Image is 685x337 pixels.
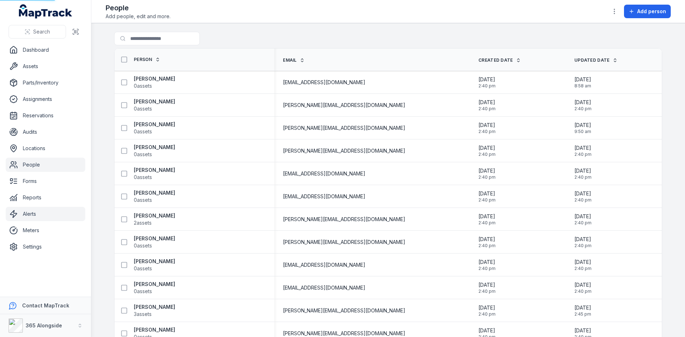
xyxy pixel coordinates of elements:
[574,57,610,63] span: Updated Date
[134,121,175,135] a: [PERSON_NAME]0assets
[6,76,85,90] a: Parts/Inventory
[574,259,592,271] time: 09/09/2025, 2:40:55 pm
[134,82,152,90] span: 0 assets
[574,129,591,134] span: 9:50 am
[134,281,175,295] a: [PERSON_NAME]0assets
[478,122,496,134] time: 09/09/2025, 2:40:55 pm
[574,281,592,294] time: 01/10/2025, 2:40:17 pm
[283,193,365,200] span: [EMAIL_ADDRESS][DOMAIN_NAME]
[134,57,152,62] span: Person
[134,212,175,219] strong: [PERSON_NAME]
[574,99,592,112] time: 09/09/2025, 2:40:55 pm
[574,311,591,317] span: 2:45 pm
[134,303,175,311] strong: [PERSON_NAME]
[134,281,175,288] strong: [PERSON_NAME]
[478,167,496,180] time: 09/09/2025, 2:40:55 pm
[478,106,496,112] span: 2:40 pm
[478,144,496,152] span: [DATE]
[9,25,66,39] button: Search
[283,57,305,63] a: Email
[134,75,175,82] strong: [PERSON_NAME]
[6,141,85,155] a: Locations
[574,190,592,203] time: 09/09/2025, 2:40:55 pm
[134,174,152,181] span: 0 assets
[134,196,152,204] span: 0 assets
[6,223,85,238] a: Meters
[478,243,496,249] span: 2:40 pm
[134,311,152,318] span: 3 assets
[134,212,175,226] a: [PERSON_NAME]2assets
[478,174,496,180] span: 2:40 pm
[6,190,85,205] a: Reports
[478,259,496,266] span: [DATE]
[478,327,496,334] span: [DATE]
[478,99,496,112] time: 09/09/2025, 2:40:55 pm
[637,8,666,15] span: Add person
[574,167,592,180] time: 09/09/2025, 2:40:55 pm
[478,99,496,106] span: [DATE]
[283,79,365,86] span: [EMAIL_ADDRESS][DOMAIN_NAME]
[134,219,152,226] span: 2 assets
[478,129,496,134] span: 2:40 pm
[478,213,496,220] span: [DATE]
[478,311,496,317] span: 2:40 pm
[574,167,592,174] span: [DATE]
[574,220,592,226] span: 2:40 pm
[134,98,175,105] strong: [PERSON_NAME]
[478,57,521,63] a: Created Date
[134,75,175,90] a: [PERSON_NAME]0assets
[574,304,591,311] span: [DATE]
[478,190,496,203] time: 09/09/2025, 2:40:55 pm
[134,144,175,158] a: [PERSON_NAME]0assets
[283,284,365,291] span: [EMAIL_ADDRESS][DOMAIN_NAME]
[574,174,592,180] span: 2:40 pm
[134,121,175,128] strong: [PERSON_NAME]
[6,207,85,221] a: Alerts
[478,83,496,89] span: 2:40 pm
[6,240,85,254] a: Settings
[478,259,496,271] time: 09/09/2025, 2:40:55 pm
[478,152,496,157] span: 2:40 pm
[283,216,405,223] span: [PERSON_NAME][EMAIL_ADDRESS][DOMAIN_NAME]
[478,76,496,89] time: 09/09/2025, 2:40:55 pm
[478,304,496,317] time: 09/09/2025, 2:40:55 pm
[33,28,50,35] span: Search
[478,76,496,83] span: [DATE]
[574,281,592,289] span: [DATE]
[134,105,152,112] span: 0 assets
[574,266,592,271] span: 2:40 pm
[6,125,85,139] a: Audits
[574,236,592,243] span: [DATE]
[574,122,591,134] time: 18/09/2025, 9:50:49 am
[574,83,591,89] span: 8:58 am
[574,197,592,203] span: 2:40 pm
[574,76,591,89] time: 23/09/2025, 8:58:03 am
[106,3,171,13] h2: People
[283,307,405,314] span: [PERSON_NAME][EMAIL_ADDRESS][DOMAIN_NAME]
[134,326,175,333] strong: [PERSON_NAME]
[478,213,496,226] time: 09/09/2025, 2:40:55 pm
[478,236,496,249] time: 09/09/2025, 2:40:55 pm
[134,258,175,272] a: [PERSON_NAME]0assets
[574,236,592,249] time: 09/09/2025, 2:40:55 pm
[574,304,591,317] time: 01/10/2025, 2:45:30 pm
[134,144,175,151] strong: [PERSON_NAME]
[134,167,175,174] strong: [PERSON_NAME]
[134,57,160,62] a: Person
[6,59,85,73] a: Assets
[134,189,175,196] strong: [PERSON_NAME]
[574,259,592,266] span: [DATE]
[478,220,496,226] span: 2:40 pm
[283,330,405,337] span: [PERSON_NAME][EMAIL_ADDRESS][DOMAIN_NAME]
[134,235,175,249] a: [PERSON_NAME]0assets
[574,57,618,63] a: Updated Date
[574,76,591,83] span: [DATE]
[134,242,152,249] span: 0 assets
[478,197,496,203] span: 2:40 pm
[478,57,513,63] span: Created Date
[19,4,72,19] a: MapTrack
[574,99,592,106] span: [DATE]
[134,151,152,158] span: 0 assets
[478,304,496,311] span: [DATE]
[478,266,496,271] span: 2:40 pm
